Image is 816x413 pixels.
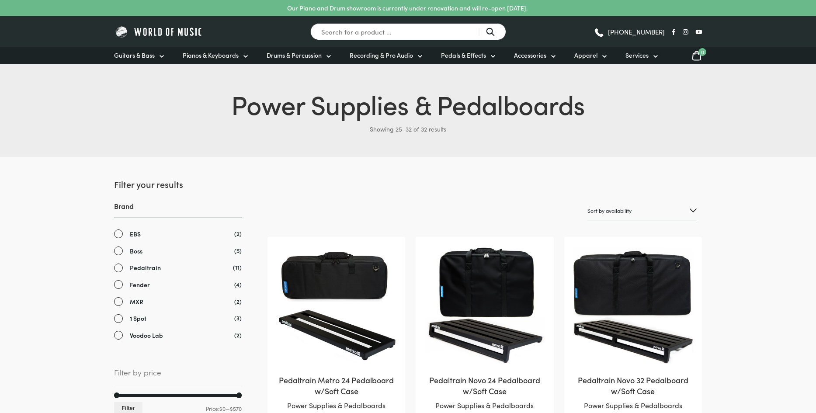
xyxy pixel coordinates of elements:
[689,317,816,413] iframe: Chat with our support team
[114,201,242,218] h3: Brand
[114,229,242,239] a: EBS
[130,246,142,256] span: Boss
[130,297,143,307] span: MXR
[573,375,693,396] h2: Pedaltrain Novo 32 Pedalboard w/Soft Case
[130,313,146,323] span: 1 Spot
[114,263,242,273] a: Pedaltrain
[514,51,546,60] span: Accessories
[130,229,141,239] span: EBS
[287,3,528,13] p: Our Piano and Drum showroom is currently under renovation and will re-open [DATE].
[230,405,242,412] span: $570
[130,330,163,340] span: Voodoo Lab
[130,263,161,273] span: Pedaltrain
[114,122,702,136] p: Showing 25–32 of 32 results
[424,246,545,366] img: Pedaltrain Novo 24 Pedalboard w/Soft Case
[114,280,242,290] a: Fender
[114,297,242,307] a: MXR
[424,375,545,396] h2: Pedaltrain Novo 24 Pedalboard w/Soft Case
[350,51,413,60] span: Recording & Pro Audio
[625,51,649,60] span: Services
[424,400,545,411] p: Power Supplies & Pedalboards
[234,229,242,238] span: (2)
[698,48,706,56] span: 0
[233,263,242,272] span: (11)
[114,178,242,190] h2: Filter your results
[114,25,204,38] img: World of Music
[114,51,155,60] span: Guitars & Bass
[267,51,322,60] span: Drums & Percussion
[234,297,242,306] span: (2)
[234,280,242,289] span: (4)
[234,246,242,255] span: (5)
[114,85,702,122] h1: Power Supplies & Pedalboards
[276,400,396,411] p: Power Supplies & Pedalboards
[587,201,697,221] select: Shop order
[183,51,239,60] span: Pianos & Keyboards
[608,28,665,35] span: [PHONE_NUMBER]
[276,375,396,396] h2: Pedaltrain Metro 24 Pedalboard w/Soft Case
[114,246,242,256] a: Boss
[573,400,693,411] p: Power Supplies & Pedalboards
[441,51,486,60] span: Pedals & Effects
[310,23,506,40] input: Search for a product ...
[574,51,597,60] span: Apparel
[594,25,665,38] a: [PHONE_NUMBER]
[573,246,693,366] img: Pedaltrain Novo 32 Pedalboard w/Soft Case
[114,313,242,323] a: 1 Spot
[219,405,226,412] span: $0
[234,330,242,340] span: (2)
[114,201,242,340] div: Brand
[130,280,150,290] span: Fender
[276,246,396,366] img: Pedaltrain Metro 24 Pedalboard w/Soft Case
[114,330,242,340] a: Voodoo Lab
[114,366,242,386] span: Filter by price
[234,313,242,323] span: (3)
